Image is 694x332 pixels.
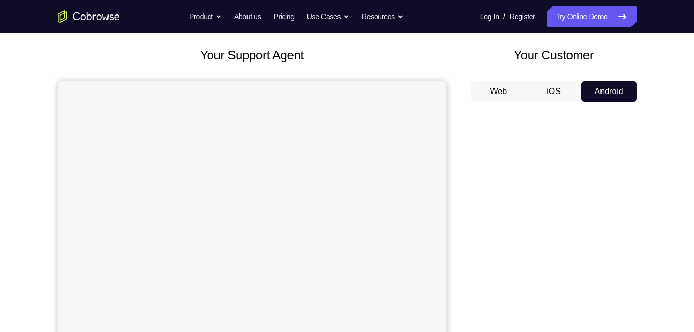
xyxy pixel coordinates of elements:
a: Log In [480,6,499,27]
h2: Your Support Agent [58,46,446,65]
a: Pricing [273,6,294,27]
span: / [503,10,505,23]
a: Go to the home page [58,10,120,23]
a: Register [510,6,535,27]
button: Web [471,81,527,102]
button: iOS [526,81,581,102]
button: Use Cases [307,6,349,27]
button: Product [189,6,222,27]
button: Android [581,81,637,102]
button: Resources [362,6,404,27]
h2: Your Customer [471,46,637,65]
a: About us [234,6,261,27]
a: Try Online Demo [547,6,636,27]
